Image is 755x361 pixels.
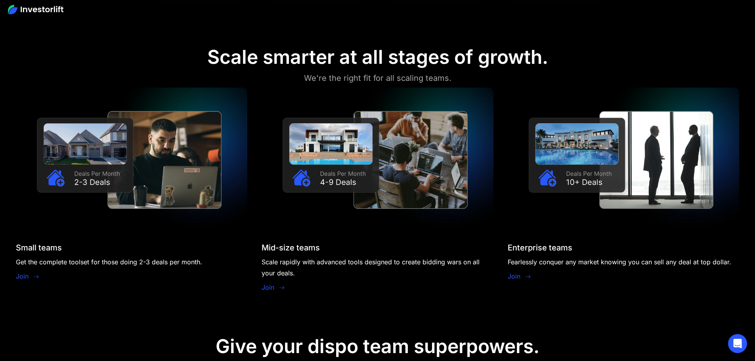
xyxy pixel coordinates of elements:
[16,256,202,267] div: Get the complete toolset for those doing 2-3 deals per month.
[508,243,572,252] div: Enterprise teams
[262,283,274,292] a: Join
[304,72,451,84] div: We're the right fit for all scaling teams.
[16,271,29,281] a: Join
[262,256,493,279] div: Scale rapidly with advanced tools designed to create bidding wars on all your deals.
[508,271,520,281] a: Join
[207,46,548,69] div: Scale smarter at all stages of growth.
[16,243,62,252] div: Small teams
[262,243,320,252] div: Mid-size teams
[728,334,747,353] div: Open Intercom Messenger
[508,256,731,267] div: Fearlessly conquer any market knowing you can sell any deal at top dollar.
[216,335,539,358] div: Give your dispo team superpowers.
